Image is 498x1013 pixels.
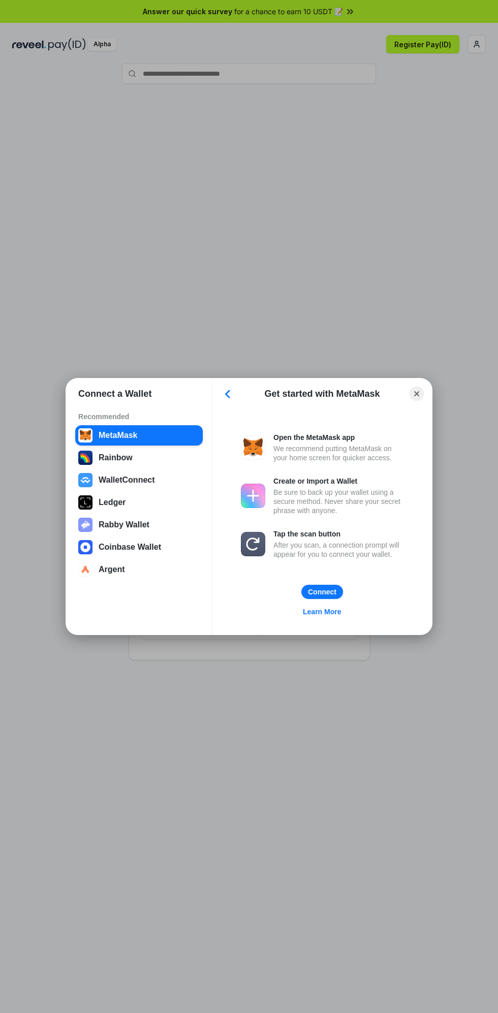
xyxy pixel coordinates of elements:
div: We recommend putting MetaMask on your home screen for quicker access. [273,444,403,462]
img: svg+xml,%3Csvg%20xmlns%3D%22http%3A%2F%2Fwww.w3.org%2F2000%2Fsvg%22%20fill%3D%22none%22%20viewBox... [78,518,92,532]
div: Recommended [78,412,200,421]
button: MetaMask [75,425,203,446]
a: Learn More [297,605,347,618]
img: svg+xml,%3Csvg%20width%3D%2228%22%20height%3D%2228%22%20viewBox%3D%220%200%2028%2028%22%20fill%3D... [78,428,92,442]
button: Rabby Wallet [75,515,203,535]
img: svg+xml,%3Csvg%20xmlns%3D%22http%3A%2F%2Fwww.w3.org%2F2000%2Fsvg%22%20fill%3D%22none%22%20viewBox... [241,532,265,556]
div: Ledger [99,498,126,507]
img: svg+xml,%3Csvg%20width%3D%22120%22%20height%3D%22120%22%20viewBox%3D%220%200%20120%20120%22%20fil... [78,451,92,465]
div: After you scan, a connection prompt will appear for you to connect your wallet. [273,541,403,559]
div: Open the MetaMask app [273,433,403,442]
div: Connect [308,587,336,596]
div: MetaMask [99,431,137,440]
button: Rainbow [75,448,203,468]
div: Get started with MetaMask [264,388,380,400]
img: svg+xml,%3Csvg%20width%3D%2228%22%20height%3D%2228%22%20viewBox%3D%220%200%2028%2028%22%20fill%3D... [78,540,92,554]
div: Be sure to back up your wallet using a secure method. Never share your secret phrase with anyone. [273,488,403,515]
button: Ledger [75,492,203,513]
img: svg+xml,%3Csvg%20width%3D%2228%22%20height%3D%2228%22%20viewBox%3D%220%200%2028%2028%22%20fill%3D... [78,473,92,487]
button: Argent [75,559,203,580]
div: Coinbase Wallet [99,543,161,552]
div: Create or Import a Wallet [273,477,403,486]
button: WalletConnect [75,470,203,490]
div: Tap the scan button [273,529,403,539]
img: svg+xml,%3Csvg%20width%3D%2228%22%20height%3D%2228%22%20viewBox%3D%220%200%2028%2028%22%20fill%3D... [78,562,92,577]
img: svg+xml,%3Csvg%20xmlns%3D%22http%3A%2F%2Fwww.w3.org%2F2000%2Fsvg%22%20width%3D%2228%22%20height%3... [78,495,92,510]
h1: Connect a Wallet [78,388,151,400]
button: Connect [301,585,343,599]
div: Learn More [303,607,341,616]
button: Close [410,387,424,401]
img: svg+xml,%3Csvg%20width%3D%2228%22%20height%3D%2228%22%20viewBox%3D%220%200%2028%2028%22%20fill%3D... [241,435,265,460]
div: Rabby Wallet [99,520,149,529]
img: svg+xml,%3Csvg%20xmlns%3D%22http%3A%2F%2Fwww.w3.org%2F2000%2Fsvg%22%20fill%3D%22none%22%20viewBox... [241,484,265,508]
div: Argent [99,565,125,574]
div: Rainbow [99,453,133,462]
div: WalletConnect [99,476,155,485]
button: Coinbase Wallet [75,537,203,557]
